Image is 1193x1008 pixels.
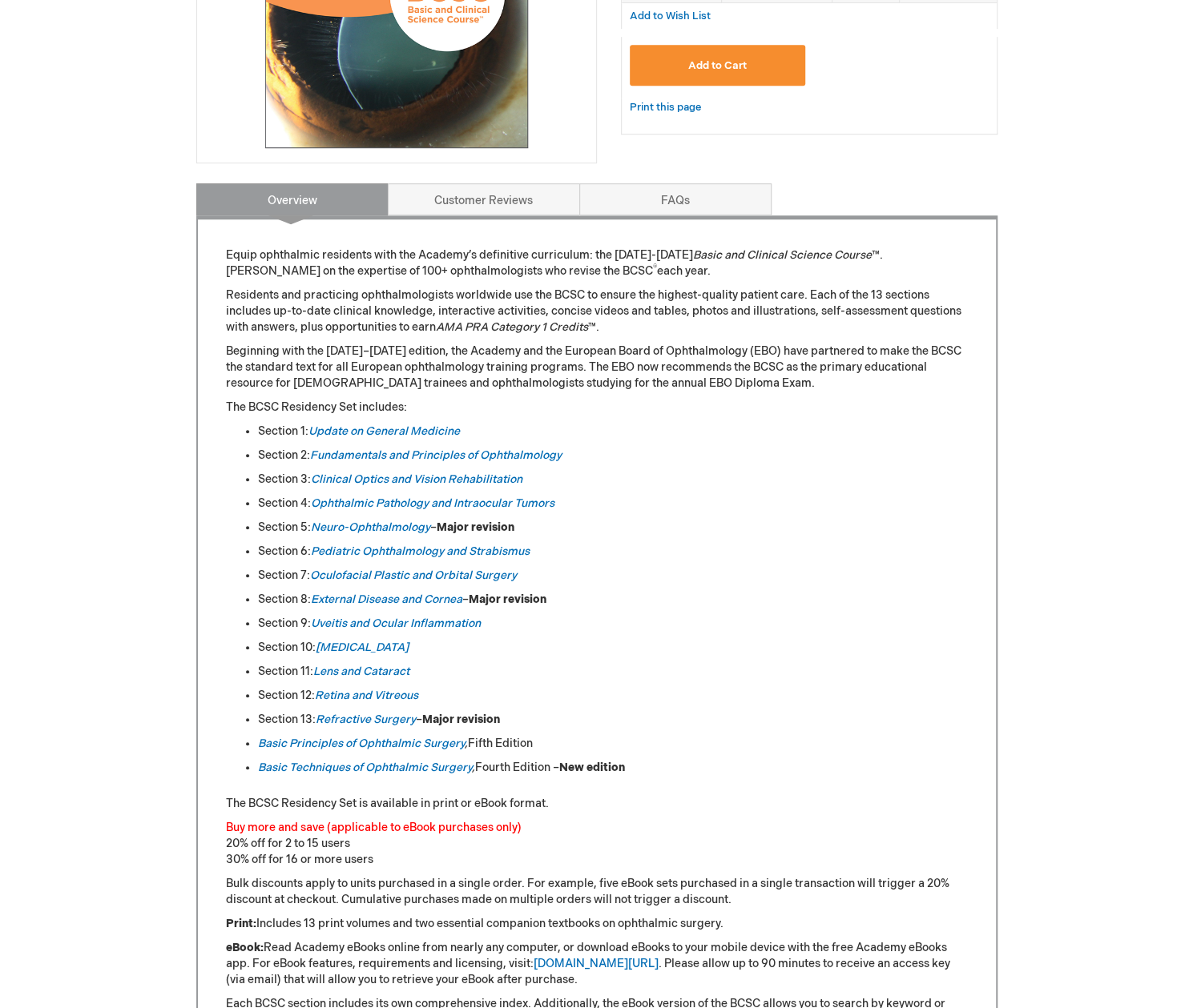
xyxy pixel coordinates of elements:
[226,940,968,988] p: Read Academy eBooks online from nearly any computer, or download eBooks to your mobile device wit...
[258,640,968,656] li: Section 10:
[258,712,968,728] li: Section 13: –
[311,616,481,630] a: Uveitis and Ocular Inflammation
[226,400,968,416] p: The BCSC Residency Set includes:
[313,665,409,678] a: Lens and Cataract
[258,760,968,776] li: Fourth Edition –
[311,592,462,606] a: External Disease and Cornea
[258,448,968,464] li: Section 2:
[196,183,389,215] a: Overview
[579,183,772,215] a: FAQs
[311,544,530,558] a: Pediatric Ophthalmology and Strabismus
[559,761,625,774] strong: New edition
[258,664,968,680] li: Section 11:
[258,472,968,488] li: Section 3:
[258,736,968,752] li: Fifth Edition
[226,820,968,868] p: 20% off for 2 to 15 users 30% off for 16 or more users
[258,496,968,512] li: Section 4:
[688,59,747,72] span: Add to Cart
[258,737,465,750] a: Basic Principles of Ophthalmic Surgery
[316,641,409,654] a: [MEDICAL_DATA]
[693,248,872,262] em: Basic and Clinical Science Course
[311,496,554,510] a: Ophthalmic Pathology and Intraocular Tumors
[258,592,968,608] li: Section 8: –
[315,689,418,702] a: Retina and Vitreous
[534,957,659,970] a: [DOMAIN_NAME][URL]
[258,568,968,584] li: Section 7:
[258,688,968,704] li: Section 12:
[258,761,472,774] a: Basic Techniques of Ophthalmic Surgery
[436,320,588,334] em: AMA PRA Category 1 Credits
[258,520,968,536] li: Section 5: –
[630,98,701,118] a: Print this page
[258,424,968,440] li: Section 1:
[226,287,968,335] p: Residents and practicing ophthalmologists worldwide use the BCSC to ensure the highest-quality pa...
[422,713,500,726] strong: Major revision
[469,592,546,606] strong: Major revision
[310,448,562,462] a: Fundamentals and Principles of Ophthalmology
[226,876,968,908] p: Bulk discounts apply to units purchased in a single order. For example, five eBook sets purchased...
[437,520,514,534] strong: Major revision
[465,737,468,750] em: ,
[316,713,416,726] a: Refractive Surgery
[258,616,968,632] li: Section 9:
[226,821,522,834] font: Buy more and save (applicable to eBook purchases only)
[226,941,264,954] strong: eBook:
[311,520,430,534] a: Neuro-Ophthalmology
[630,9,711,22] a: Add to Wish List
[226,343,968,392] p: Beginning with the [DATE]–[DATE] edition, the Academy and the European Board of Ophthalmology (EB...
[388,183,580,215] a: Customer Reviews
[310,568,517,582] a: Oculofacial Plastic and Orbital Surgery
[258,761,475,774] em: ,
[311,472,522,486] a: Clinical Optics and Vision Rehabilitation
[226,247,968,279] p: Equip ophthalmic residents with the Academy’s definitive curriculum: the [DATE]-[DATE] ™. [PERSON...
[630,45,806,86] button: Add to Cart
[630,10,711,22] span: Add to Wish List
[258,544,968,560] li: Section 6:
[308,424,460,438] a: Update on General Medicine
[226,917,256,930] strong: Print:
[653,263,657,273] sup: ®
[226,916,968,932] p: Includes 13 print volumes and two essential companion textbooks on ophthalmic surgery.
[226,796,968,812] p: The BCSC Residency Set is available in print or eBook format.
